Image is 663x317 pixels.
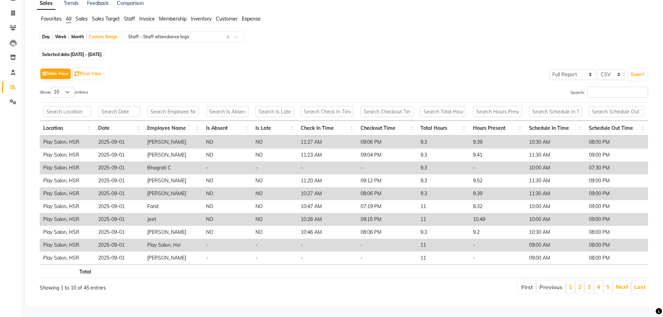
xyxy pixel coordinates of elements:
td: Play Salon, Hsr [144,239,203,252]
a: 3 [587,283,591,290]
td: 08:00 PM [585,226,648,239]
td: 11 [417,252,469,264]
span: Selected date: [40,50,103,59]
span: All [66,16,71,22]
input: Search Check In Time [301,106,354,117]
td: - [252,161,297,174]
input: Search Employee Name [147,106,199,117]
span: Expense [242,16,261,22]
td: 2025-09-01 [95,252,144,264]
td: 09:00 AM [526,239,585,252]
label: Show entries [40,87,88,97]
a: 1 [569,283,572,290]
td: 9.3 [417,149,469,161]
input: Search Is Late [255,106,294,117]
td: - [252,239,297,252]
td: NO [203,174,252,187]
td: Play Salon, HSR [40,213,95,226]
td: 2025-09-01 [95,136,144,149]
div: Day [40,32,52,42]
input: Search Schedule Out Time [589,106,645,117]
td: 10:26 AM [297,213,357,226]
td: 09:06 PM [357,136,417,149]
td: 2025-09-01 [95,213,144,226]
input: Search Is Absent [206,106,248,117]
td: [PERSON_NAME] [144,226,203,239]
td: Play Salon, HSR [40,161,95,174]
td: 09:00 AM [526,252,585,264]
th: Schedule In Time: activate to sort column ascending [526,121,585,136]
td: 11:30 AM [526,149,585,161]
td: 2025-09-01 [95,200,144,213]
th: Total Hours: activate to sort column ascending [417,121,469,136]
td: - [203,239,252,252]
td: 11 [417,200,469,213]
td: 08:06 PM [357,187,417,200]
td: NO [203,213,252,226]
td: NO [203,226,252,239]
td: 9.2 [469,226,526,239]
a: 2 [578,283,582,290]
td: 10:00 AM [526,200,585,213]
td: 2025-09-01 [95,174,144,187]
td: 08:00 PM [585,136,648,149]
button: Table View [40,69,71,79]
td: Play Salon, HSR [40,174,95,187]
td: - [469,161,526,174]
span: [DATE] - [DATE] [71,52,102,57]
td: - [203,161,252,174]
td: NO [203,200,252,213]
td: 9.41 [469,149,526,161]
th: Check In Time: activate to sort column ascending [297,121,357,136]
td: 08:00 PM [585,239,648,252]
td: NO [252,136,297,149]
td: Play Salon, HSR [40,187,95,200]
td: 9.3 [417,187,469,200]
td: 2025-09-01 [95,149,144,161]
button: Pivot View [73,69,103,79]
td: 10:46 AM [297,226,357,239]
td: - [357,161,417,174]
td: 9.3 [417,226,469,239]
input: Search: [587,87,648,97]
a: 5 [606,283,610,290]
span: Sales Target [92,16,120,22]
td: 2025-09-01 [95,226,144,239]
td: [PERSON_NAME] [144,187,203,200]
td: NO [203,136,252,149]
td: 08:00 PM [585,252,648,264]
td: [PERSON_NAME] [144,174,203,187]
td: 07:30 PM [585,161,648,174]
td: NO [252,174,297,187]
td: - [357,252,417,264]
td: 09:12 PM [357,174,417,187]
td: Bhagrati C [144,161,203,174]
td: 08:06 PM [357,226,417,239]
td: 11 [417,213,469,226]
td: Play Salon, HSR [40,239,95,252]
div: Week [53,32,68,42]
input: Search Hours Present [473,106,522,117]
td: 09:04 PM [357,149,417,161]
td: 11:27 AM [297,136,357,149]
span: Membership [159,16,187,22]
span: Sales [76,16,88,22]
td: 9.3 [417,161,469,174]
input: Search Date [98,106,141,117]
td: Play Salon, HSR [40,252,95,264]
td: 11 [417,239,469,252]
td: 10:30 AM [526,226,585,239]
td: [PERSON_NAME] [144,149,203,161]
td: 11:23 AM [297,149,357,161]
div: Showing 1 to 10 of 45 entries [40,280,287,292]
a: Last [634,283,646,290]
td: 9.39 [469,136,526,149]
th: Is Absent: activate to sort column ascending [203,121,252,136]
td: 8.32 [469,200,526,213]
a: 4 [597,283,600,290]
span: Clear all [226,33,232,41]
td: 09:00 PM [585,174,648,187]
td: - [252,252,297,264]
td: 10:27 AM [297,187,357,200]
td: 11:30 AM [526,187,585,200]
